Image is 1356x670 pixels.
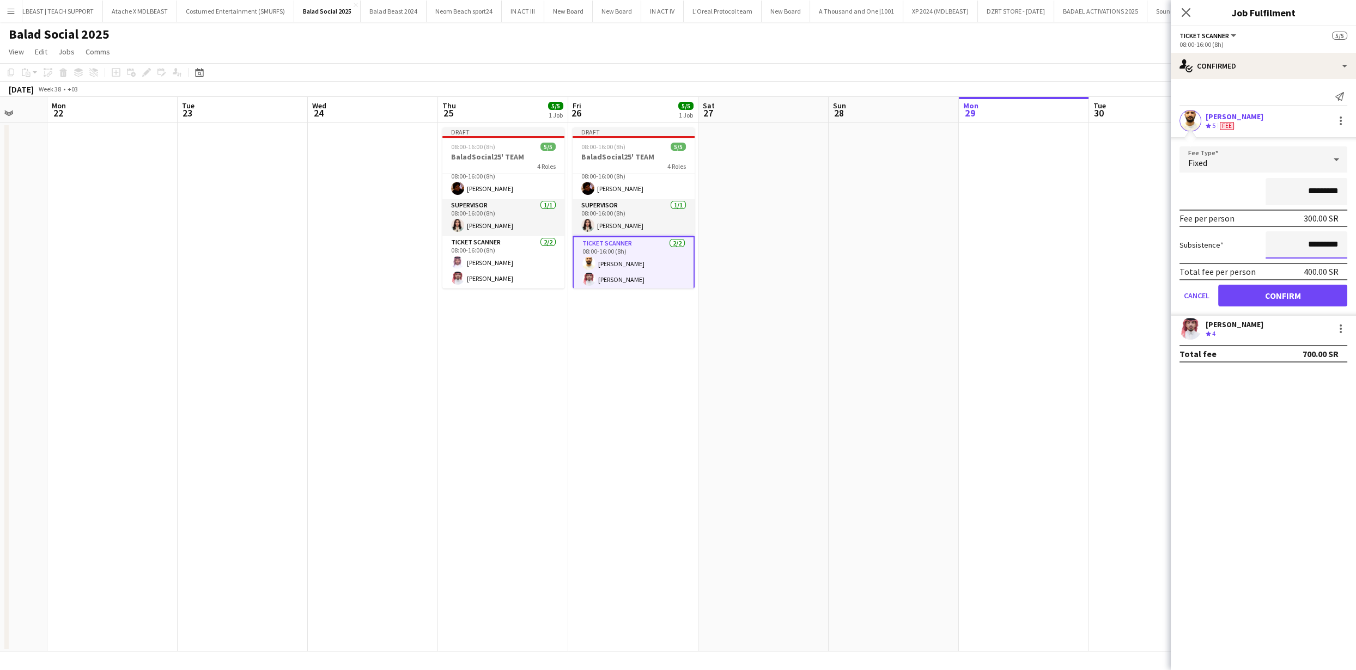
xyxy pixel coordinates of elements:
[544,1,593,22] button: New Board
[103,1,177,22] button: Atache X MDLBEAST
[311,107,326,119] span: 24
[571,107,581,119] span: 26
[831,107,846,119] span: 28
[573,152,695,162] h3: BaladSocial25' TEAM
[1179,266,1256,277] div: Total fee per person
[833,101,846,110] span: Sun
[177,1,294,22] button: Costumed Entertainment (SMURFS)
[442,152,564,162] h3: BaladSocial25' TEAM
[1212,121,1215,130] span: 5
[1212,329,1215,337] span: 4
[1188,157,1207,168] span: Fixed
[573,127,695,136] div: Draft
[963,101,978,110] span: Mon
[1171,53,1356,79] div: Confirmed
[703,101,715,110] span: Sat
[1179,32,1238,40] button: Ticket Scanner
[762,1,810,22] button: New Board
[9,47,24,57] span: View
[667,162,686,170] span: 4 Roles
[1179,240,1224,250] label: Subsistence
[442,101,456,110] span: Thu
[1206,319,1263,329] div: [PERSON_NAME]
[1093,101,1106,110] span: Tue
[36,85,63,93] span: Week 38
[1179,213,1235,224] div: Fee per person
[548,102,563,110] span: 5/5
[9,84,34,95] div: [DATE]
[573,199,695,236] app-card-role: Supervisor1/108:00-16:00 (8h)[PERSON_NAME]
[684,1,762,22] button: L'Oreal Protocol team
[573,127,695,288] app-job-card: Draft08:00-16:00 (8h)5/5BaladSocial25' TEAM4 RolesHOST1/108:00-16:00 (8h)[PERSON_NAME]Resolution ...
[50,107,66,119] span: 22
[1220,122,1234,130] span: Fee
[52,101,66,110] span: Mon
[679,111,693,119] div: 1 Job
[1218,285,1347,306] button: Confirm
[540,143,556,151] span: 5/5
[294,1,361,22] button: Balad Social 2025
[361,1,427,22] button: Balad Beast 2024
[701,107,715,119] span: 27
[573,162,695,199] app-card-role: Resolution Center Staff1/108:00-16:00 (8h)[PERSON_NAME]
[1054,1,1147,22] button: BADAEL ACTIVATIONS 2025
[451,143,495,151] span: 08:00-16:00 (8h)
[180,107,194,119] span: 23
[1147,1,1214,22] button: SoundStorm 2025
[671,143,686,151] span: 5/5
[81,45,114,59] a: Comms
[1332,32,1347,40] span: 5/5
[182,101,194,110] span: Tue
[58,47,75,57] span: Jobs
[1218,121,1236,131] div: Crew has different fees then in role
[442,162,564,199] app-card-role: Resolution Center Staff1/108:00-16:00 (8h)[PERSON_NAME]
[86,47,110,57] span: Comms
[978,1,1054,22] button: DZRT STORE - [DATE]
[9,26,110,42] h1: Balad Social 2025
[549,111,563,119] div: 1 Job
[442,127,564,136] div: Draft
[441,107,456,119] span: 25
[1179,348,1217,359] div: Total fee
[678,102,694,110] span: 5/5
[641,1,684,22] button: IN ACT IV
[1171,5,1356,20] h3: Job Fulfilment
[581,143,625,151] span: 08:00-16:00 (8h)
[593,1,641,22] button: New Board
[1092,107,1106,119] span: 30
[1179,32,1229,40] span: Ticket Scanner
[35,47,47,57] span: Edit
[903,1,978,22] button: XP 2024 (MDLBEAST)
[4,45,28,59] a: View
[573,236,695,291] app-card-role: Ticket Scanner2/208:00-16:00 (8h)[PERSON_NAME][PERSON_NAME]
[31,45,52,59] a: Edit
[1304,213,1339,224] div: 300.00 SR
[1179,40,1347,48] div: 08:00-16:00 (8h)
[573,101,581,110] span: Fri
[1304,266,1339,277] div: 400.00 SR
[442,127,564,288] app-job-card: Draft08:00-16:00 (8h)5/5BaladSocial25' TEAM4 RolesHOST1/108:00-16:00 (8h)[PERSON_NAME]Resolution ...
[68,85,78,93] div: +03
[427,1,502,22] button: Neom Beach sport24
[1179,285,1214,306] button: Cancel
[442,236,564,289] app-card-role: Ticket Scanner2/208:00-16:00 (8h)[PERSON_NAME][PERSON_NAME]
[312,101,326,110] span: Wed
[54,45,79,59] a: Jobs
[1303,348,1339,359] div: 700.00 SR
[962,107,978,119] span: 29
[502,1,544,22] button: IN ACT III
[537,162,556,170] span: 4 Roles
[442,199,564,236] app-card-role: Supervisor1/108:00-16:00 (8h)[PERSON_NAME]
[4,1,103,22] button: MDLBEAST | TEACH SUPPORT
[1206,112,1263,121] div: [PERSON_NAME]
[810,1,903,22] button: A Thousand and One |1001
